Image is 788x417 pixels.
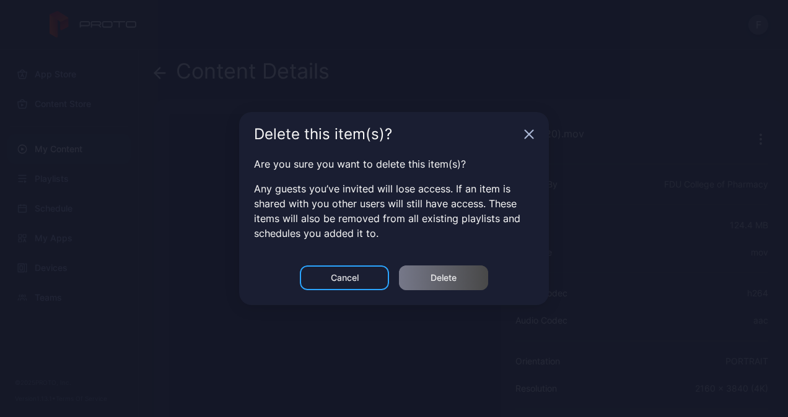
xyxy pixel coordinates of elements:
[254,181,534,241] p: Any guests you’ve invited will lose access. If an item is shared with you other users will still ...
[331,273,359,283] div: Cancel
[300,265,389,290] button: Cancel
[399,265,488,290] button: Delete
[254,127,519,142] div: Delete this item(s)?
[254,157,534,171] p: Are you sure you want to delete this item(s)?
[431,273,457,283] div: Delete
